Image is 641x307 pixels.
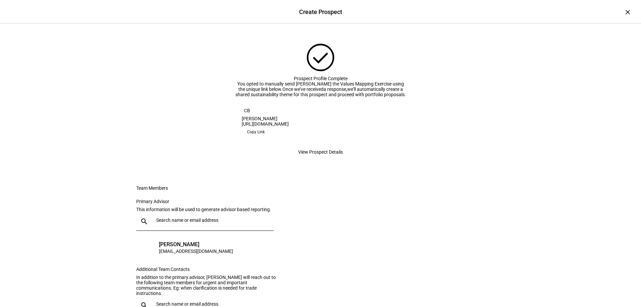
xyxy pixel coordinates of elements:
div: [URL][DOMAIN_NAME] [242,121,399,127]
div: Additional Team Contacts [136,267,282,272]
div: Prospect Profile Complete [234,76,407,81]
div: You opted to manually send [PERSON_NAME] the Values Mapping Exercise using the unique link below.... [234,81,407,145]
div: [PERSON_NAME] [159,241,233,248]
div: [EMAIL_ADDRESS][DOMAIN_NAME] [159,248,233,255]
div: Create Prospect [299,8,342,16]
input: Search name or email address [156,301,245,307]
div: This information will be used to generate advisor based reporting. [136,207,282,212]
span: View Prospect Details [298,145,343,159]
div: [PERSON_NAME] [242,116,399,121]
button: Copy Link [242,127,270,137]
div: In addition to the primary advisor, [PERSON_NAME] will reach out to the following team members fo... [136,275,282,296]
span: Copy Link [247,127,265,137]
mat-icon: check_circle [303,40,338,75]
div: Primary Advisor [136,199,282,204]
div: JH [140,241,154,255]
div: × [622,7,633,17]
div: Team Members [136,185,320,191]
mat-icon: search [136,217,152,225]
button: View Prospect Details [290,145,351,159]
input: Search name or email address [156,217,271,223]
div: CB [242,105,252,116]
